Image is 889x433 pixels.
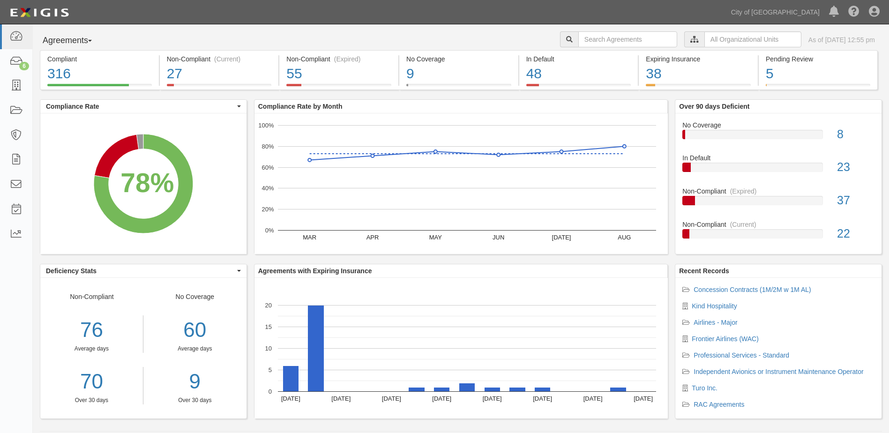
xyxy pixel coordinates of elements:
div: 37 [830,192,882,209]
div: 78% [120,164,174,202]
div: 6 [19,62,29,70]
div: Average days [150,345,239,353]
input: All Organizational Units [704,31,801,47]
a: Independent Avionics or Instrument Maintenance Operator [694,368,863,375]
text: 20% [261,206,274,213]
div: As of [DATE] 12:55 pm [808,35,875,45]
div: 38 [646,64,751,84]
div: (Expired) [730,187,757,196]
div: 76 [40,315,143,345]
div: 23 [830,159,882,176]
div: Non-Compliant (Current) [167,54,272,64]
img: logo-5460c22ac91f19d4615b14bd174203de0afe785f0fc80cf4dbbc73dc1793850b.png [7,4,72,21]
svg: A chart. [254,278,668,418]
text: MAR [303,234,316,241]
a: Kind Hospitality [692,302,737,310]
a: In Default48 [519,84,638,91]
div: Non-Compliant (Expired) [286,54,391,64]
button: Compliance Rate [40,100,247,113]
svg: A chart. [40,113,247,254]
text: [DATE] [331,395,351,402]
div: No Coverage [143,292,247,404]
text: [DATE] [552,234,571,241]
div: 5 [766,64,870,84]
button: Deficiency Stats [40,264,247,277]
text: 60% [261,164,274,171]
text: 40% [261,185,274,192]
div: No Coverage [675,120,882,130]
text: APR [366,234,379,241]
text: 15 [265,323,271,330]
div: Over 30 days [40,396,143,404]
div: Pending Review [766,54,870,64]
a: Professional Services - Standard [694,351,789,359]
a: Non-Compliant(Current)27 [160,84,279,91]
a: Concession Contracts (1M/2M w 1M AL) [694,286,811,293]
text: [DATE] [382,395,401,402]
text: [DATE] [483,395,502,402]
text: 10 [265,345,271,352]
text: [DATE] [634,395,653,402]
b: Over 90 days Deficient [679,103,749,110]
div: Non-Compliant [40,292,143,404]
text: [DATE] [432,395,451,402]
div: 9 [150,367,239,396]
div: (Expired) [334,54,361,64]
div: 60 [150,315,239,345]
div: 316 [47,64,152,84]
text: 0 [269,388,272,395]
div: Non-Compliant [675,187,882,196]
div: 55 [286,64,391,84]
input: Search Agreements [578,31,677,47]
text: JUN [493,234,504,241]
text: 0% [265,227,274,234]
button: Agreements [40,31,110,50]
text: 100% [258,122,274,129]
div: Compliant [47,54,152,64]
div: (Current) [730,220,756,229]
div: Over 30 days [150,396,239,404]
a: Pending Review5 [759,84,878,91]
b: Agreements with Expiring Insurance [258,267,372,275]
div: 48 [526,64,631,84]
div: Average days [40,345,143,353]
b: Recent Records [679,267,729,275]
a: Non-Compliant(Expired)55 [279,84,398,91]
text: [DATE] [533,395,552,402]
a: 70 [40,367,143,396]
div: In Default [675,153,882,163]
div: 9 [406,64,511,84]
a: Compliant316 [40,84,159,91]
text: [DATE] [281,395,300,402]
div: 22 [830,225,882,242]
text: 80% [261,143,274,150]
a: Frontier Airlines (WAC) [692,335,759,343]
div: No Coverage [406,54,511,64]
div: 27 [167,64,272,84]
a: Airlines - Major [694,319,737,326]
div: In Default [526,54,631,64]
div: (Current) [214,54,240,64]
svg: A chart. [254,113,668,254]
a: RAC Agreements [694,401,744,408]
a: No Coverage9 [399,84,518,91]
a: Expiring Insurance38 [639,84,758,91]
text: [DATE] [583,395,602,402]
a: Turo Inc. [692,384,717,392]
a: Non-Compliant(Expired)37 [682,187,874,220]
div: 8 [830,126,882,143]
text: 20 [265,302,271,309]
span: Deficiency Stats [46,266,235,276]
text: AUG [618,234,631,241]
div: Expiring Insurance [646,54,751,64]
i: Help Center - Complianz [848,7,859,18]
b: Compliance Rate by Month [258,103,343,110]
span: Compliance Rate [46,102,235,111]
a: City of [GEOGRAPHIC_DATA] [726,3,824,22]
a: No Coverage8 [682,120,874,154]
a: Non-Compliant(Current)22 [682,220,874,246]
text: MAY [429,234,442,241]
